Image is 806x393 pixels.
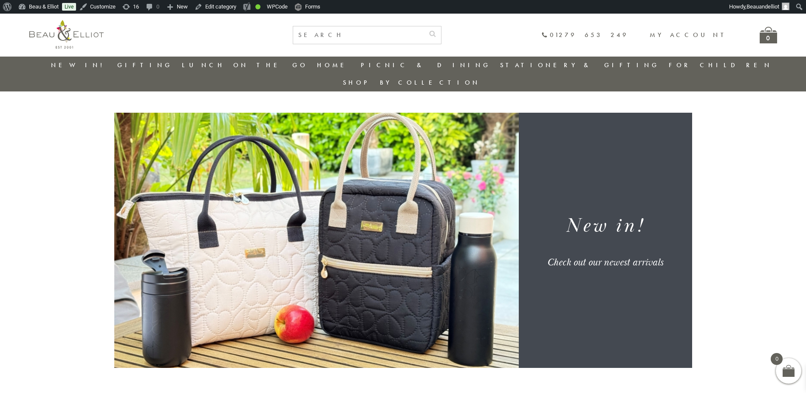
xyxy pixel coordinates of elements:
[500,61,659,69] a: Stationery & Gifting
[293,26,424,44] input: SEARCH
[182,61,308,69] a: Lunch On The Go
[343,78,480,87] a: Shop by collection
[771,353,783,365] span: 0
[117,61,173,69] a: Gifting
[62,3,76,11] a: Live
[650,31,730,39] a: My account
[529,213,682,239] h1: New in!
[760,27,777,43] a: 0
[255,4,260,9] div: Good
[29,20,104,48] img: logo
[529,256,682,269] div: Check out our newest arrivals
[361,61,491,69] a: Picnic & Dining
[669,61,772,69] a: For Children
[51,61,108,69] a: New in!
[317,61,351,69] a: Home
[541,31,628,39] a: 01279 653 249
[747,3,779,10] span: Beauandelliot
